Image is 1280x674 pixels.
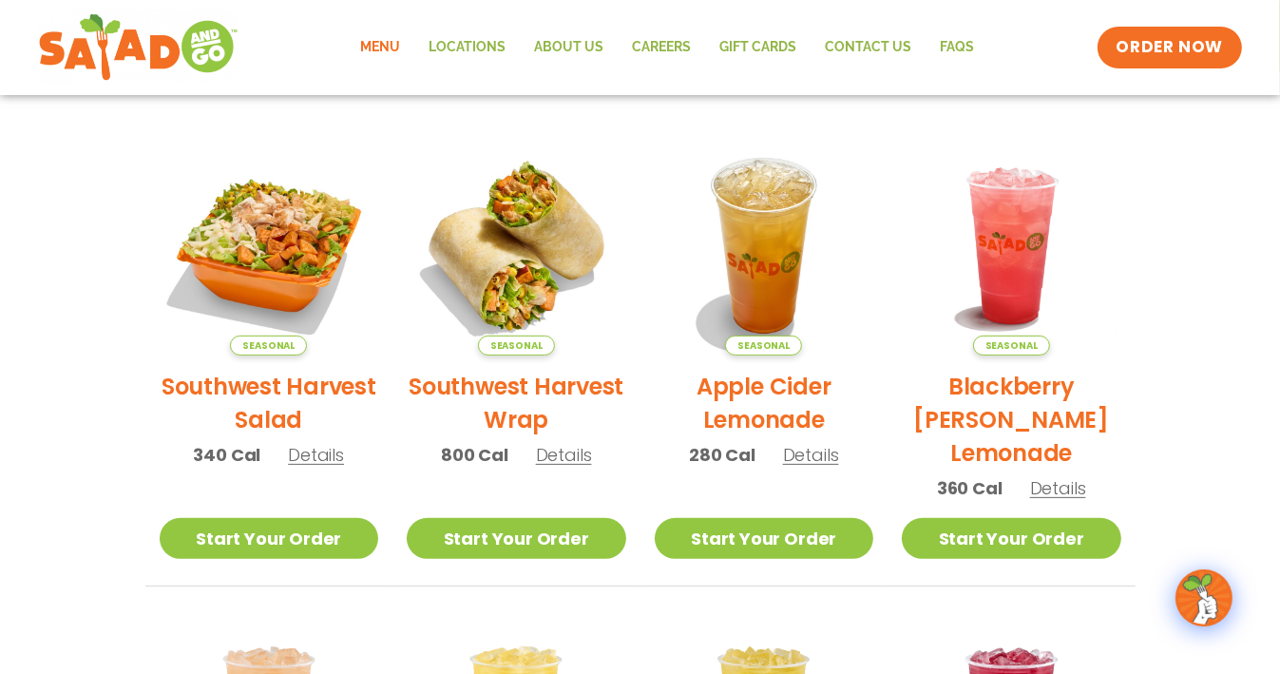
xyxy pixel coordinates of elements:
[160,136,379,356] img: Product photo for Southwest Harvest Salad
[521,26,619,69] a: About Us
[478,336,555,356] span: Seasonal
[706,26,812,69] a: GIFT CARDS
[902,518,1121,559] a: Start Your Order
[655,370,874,436] h2: Apple Cider Lemonade
[230,336,307,356] span: Seasonal
[415,26,521,69] a: Locations
[347,26,989,69] nav: Menu
[655,518,874,559] a: Start Your Order
[619,26,706,69] a: Careers
[194,442,261,468] span: 340 Cal
[783,443,839,467] span: Details
[1030,476,1086,500] span: Details
[902,136,1121,356] img: Product photo for Blackberry Bramble Lemonade
[655,136,874,356] img: Product photo for Apple Cider Lemonade
[937,475,1003,501] span: 360 Cal
[347,26,415,69] a: Menu
[1177,571,1231,625] img: wpChatIcon
[1117,36,1223,59] span: ORDER NOW
[160,370,379,436] h2: Southwest Harvest Salad
[973,336,1050,356] span: Seasonal
[441,442,508,468] span: 800 Cal
[1098,27,1242,68] a: ORDER NOW
[725,336,802,356] span: Seasonal
[407,370,626,436] h2: Southwest Harvest Wrap
[536,443,592,467] span: Details
[38,10,239,86] img: new-SAG-logo-768×292
[689,442,755,468] span: 280 Cal
[812,26,927,69] a: Contact Us
[160,518,379,559] a: Start Your Order
[407,518,626,559] a: Start Your Order
[407,136,626,356] img: Product photo for Southwest Harvest Wrap
[902,370,1121,470] h2: Blackberry [PERSON_NAME] Lemonade
[288,443,344,467] span: Details
[927,26,989,69] a: FAQs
